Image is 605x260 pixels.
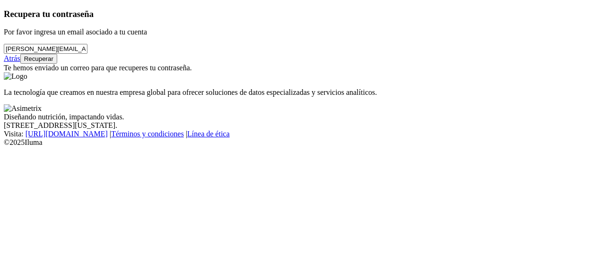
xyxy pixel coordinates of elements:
button: Recuperar [20,54,57,64]
img: Logo [4,72,27,81]
a: Línea de ética [187,130,230,138]
a: [URL][DOMAIN_NAME] [26,130,108,138]
img: Asimetrix [4,104,42,113]
p: La tecnología que creamos en nuestra empresa global para ofrecer soluciones de datos especializad... [4,88,601,97]
h3: Recupera tu contraseña [4,9,601,19]
input: Tu correo [4,44,87,54]
a: Términos y condiciones [111,130,184,138]
div: Diseñando nutrición, impactando vidas. [4,113,601,121]
div: Te hemos enviado un correo para que recuperes tu contraseña. [4,64,601,72]
div: [STREET_ADDRESS][US_STATE]. [4,121,601,130]
div: Visita : | | [4,130,601,138]
a: Atrás [4,54,20,62]
p: Por favor ingresa un email asociado a tu cuenta [4,28,601,36]
div: © 2025 Iluma [4,138,601,147]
